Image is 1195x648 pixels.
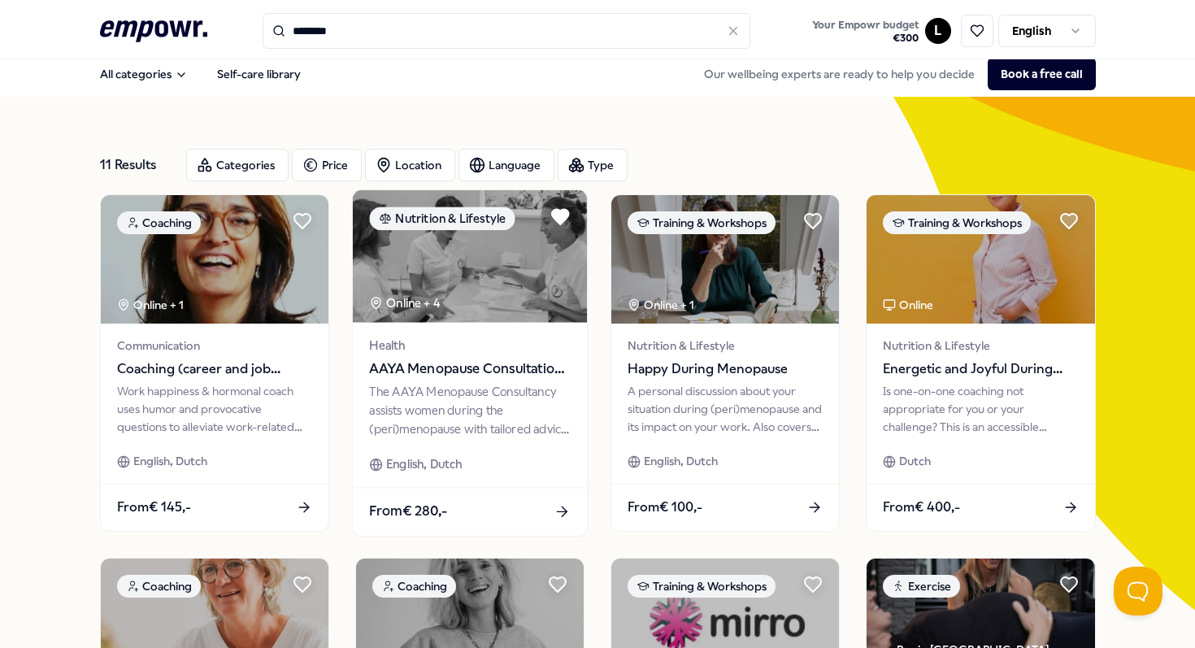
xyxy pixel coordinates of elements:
span: From € 280,- [369,501,447,522]
span: Happy During Menopause [628,359,823,380]
button: L [925,18,951,44]
iframe: Help Scout Beacon - Open [1114,567,1162,615]
div: Online + 4 [369,294,440,313]
div: Work happiness & hormonal coach uses humor and provocative questions to alleviate work-related st... [117,382,312,437]
a: package imageTraining & WorkshopsOnlineNutrition & LifestyleEnergetic and Joyful During Menopause... [866,194,1095,532]
div: Online + 1 [628,296,694,314]
div: Coaching [117,575,201,598]
div: The AAYA Menopause Consultancy assists women during the (peri)menopause with tailored advice on h... [369,382,570,438]
a: Your Empowr budget€300 [806,14,925,48]
span: AAYA Menopause Consultation Gynaecologist [369,358,570,379]
button: Location [365,149,455,181]
span: English, Dutch [386,455,463,474]
button: Book a free call [988,58,1096,90]
span: From € 100,- [628,497,702,518]
div: Exercise [883,575,960,598]
button: Type [558,149,628,181]
div: Is one-on-one coaching not appropriate for you or your challenge? This is an accessible training ... [883,382,1078,437]
img: package image [101,195,328,324]
span: Dutch [899,452,931,470]
span: Health [369,336,570,354]
span: Coaching (career and job satisfaction) [117,359,312,380]
button: Your Empowr budget€300 [809,15,922,48]
a: package imageTraining & WorkshopsOnline + 1Nutrition & LifestyleHappy During MenopauseA personal ... [611,194,840,532]
div: A personal discussion about your situation during (peri)menopause and its impact on your work. Al... [628,382,823,437]
span: Nutrition & Lifestyle [883,337,1078,354]
button: Price [292,149,362,181]
div: Training & Workshops [628,211,776,234]
span: Your Empowr budget [812,19,919,32]
span: Energetic and Joyful During Menopause [883,359,1078,380]
span: English, Dutch [644,452,718,470]
a: Self-care library [204,58,314,90]
div: Training & Workshops [883,211,1031,234]
a: package imageNutrition & LifestyleOnline + 4HealthAAYA Menopause Consultation GynaecologistThe AA... [352,189,589,537]
div: Online + 1 [117,296,184,314]
button: Categories [186,149,289,181]
div: Nutrition & Lifestyle [369,207,515,230]
span: Communication [117,337,312,354]
nav: Main [87,58,314,90]
img: package image [611,195,839,324]
div: Coaching [372,575,456,598]
button: All categories [87,58,201,90]
div: Online [883,296,933,314]
span: € 300 [812,32,919,45]
img: package image [867,195,1094,324]
span: English, Dutch [133,452,207,470]
input: Search for products, categories or subcategories [263,13,750,49]
div: Our wellbeing experts are ready to help you decide [691,58,1096,90]
div: Coaching [117,211,201,234]
button: Language [458,149,554,181]
a: package imageCoachingOnline + 1CommunicationCoaching (career and job satisfaction)Work happiness ... [100,194,329,532]
span: From € 145,- [117,497,191,518]
img: package image [353,190,588,323]
div: Training & Workshops [628,575,776,598]
div: 11 Results [100,149,173,181]
span: Nutrition & Lifestyle [628,337,823,354]
span: From € 400,- [883,497,960,518]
